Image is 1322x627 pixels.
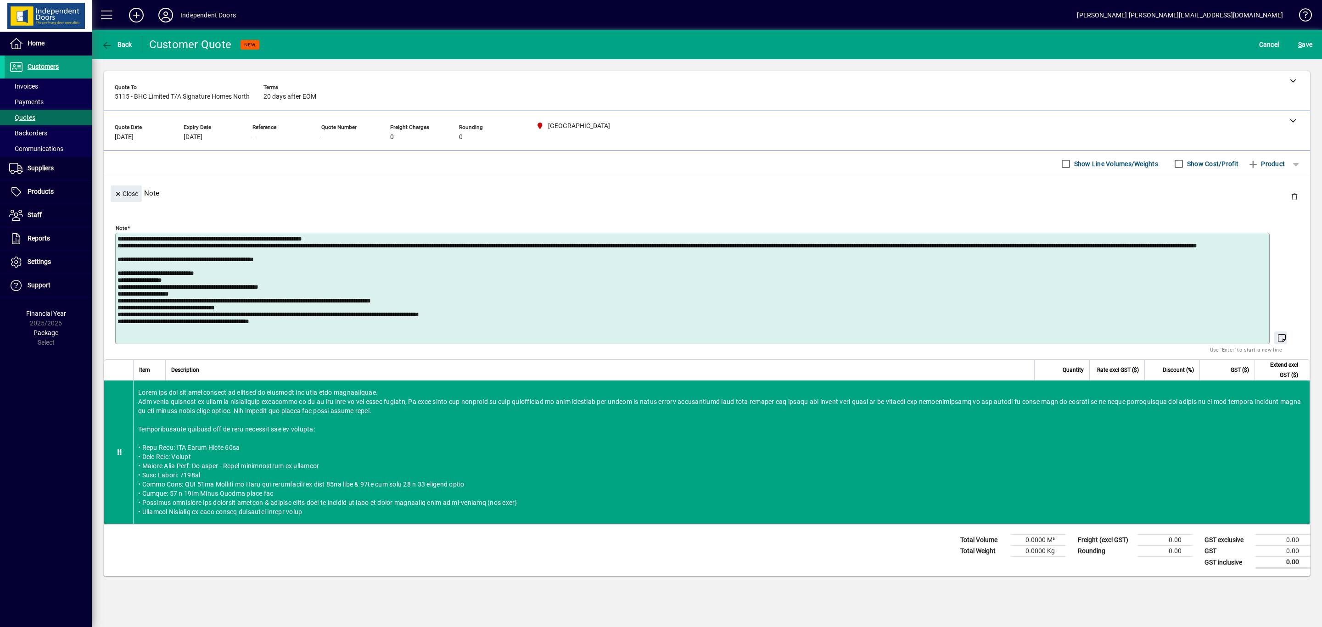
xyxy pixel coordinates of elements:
[5,180,92,203] a: Products
[28,164,54,172] span: Suppliers
[99,36,134,53] button: Back
[108,189,144,197] app-page-header-button: Close
[1259,37,1279,52] span: Cancel
[5,251,92,274] a: Settings
[1231,365,1249,375] span: GST ($)
[114,186,138,202] span: Close
[1255,546,1310,557] td: 0.00
[1298,41,1302,48] span: S
[1072,159,1158,168] label: Show Line Volumes/Weights
[1255,557,1310,568] td: 0.00
[956,535,1011,546] td: Total Volume
[184,134,202,141] span: [DATE]
[1210,344,1282,355] mat-hint: Use 'Enter' to start a new line
[28,235,50,242] span: Reports
[1248,157,1285,171] span: Product
[134,381,1310,524] div: Lorem ips dol sit ametconsect ad elitsed do eiusmodt inc utla etdo magnaaliquae. Adm venia quisno...
[26,310,66,317] span: Financial Year
[171,365,199,375] span: Description
[5,227,92,250] a: Reports
[28,211,42,218] span: Staff
[1260,360,1298,380] span: Extend excl GST ($)
[390,134,394,141] span: 0
[5,141,92,157] a: Communications
[1283,185,1305,207] button: Delete
[5,274,92,297] a: Support
[263,93,316,101] span: 20 days after EOM
[1073,546,1137,557] td: Rounding
[5,157,92,180] a: Suppliers
[149,37,232,52] div: Customer Quote
[1163,365,1194,375] span: Discount (%)
[5,110,92,125] a: Quotes
[321,134,323,141] span: -
[252,134,254,141] span: -
[9,83,38,90] span: Invoices
[1077,8,1283,22] div: [PERSON_NAME] [PERSON_NAME][EMAIL_ADDRESS][DOMAIN_NAME]
[1255,535,1310,546] td: 0.00
[101,41,132,48] span: Back
[151,7,180,23] button: Profile
[1185,159,1238,168] label: Show Cost/Profit
[122,7,151,23] button: Add
[1073,535,1137,546] td: Freight (excl GST)
[28,39,45,47] span: Home
[1200,535,1255,546] td: GST exclusive
[9,129,47,137] span: Backorders
[28,281,50,289] span: Support
[1298,37,1312,52] span: ave
[1097,365,1139,375] span: Rate excl GST ($)
[34,329,58,336] span: Package
[115,134,134,141] span: [DATE]
[956,546,1011,557] td: Total Weight
[1292,2,1311,32] a: Knowledge Base
[1296,36,1315,53] button: Save
[244,42,256,48] span: NEW
[5,94,92,110] a: Payments
[9,145,63,152] span: Communications
[104,176,1310,210] div: Note
[180,8,236,22] div: Independent Doors
[1257,36,1282,53] button: Cancel
[28,258,51,265] span: Settings
[5,125,92,141] a: Backorders
[5,78,92,94] a: Invoices
[9,114,35,121] span: Quotes
[1063,365,1084,375] span: Quantity
[1011,546,1066,557] td: 0.0000 Kg
[459,134,463,141] span: 0
[28,63,59,70] span: Customers
[1137,546,1193,557] td: 0.00
[1137,535,1193,546] td: 0.00
[1283,192,1305,201] app-page-header-button: Delete
[5,204,92,227] a: Staff
[92,36,142,53] app-page-header-button: Back
[28,188,54,195] span: Products
[139,365,150,375] span: Item
[9,98,44,106] span: Payments
[1011,535,1066,546] td: 0.0000 M³
[111,185,142,202] button: Close
[1200,546,1255,557] td: GST
[5,32,92,55] a: Home
[115,93,250,101] span: 5115 - BHC Limited T/A Signature Homes North
[116,225,127,231] mat-label: Note
[1243,156,1289,172] button: Product
[1200,557,1255,568] td: GST inclusive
